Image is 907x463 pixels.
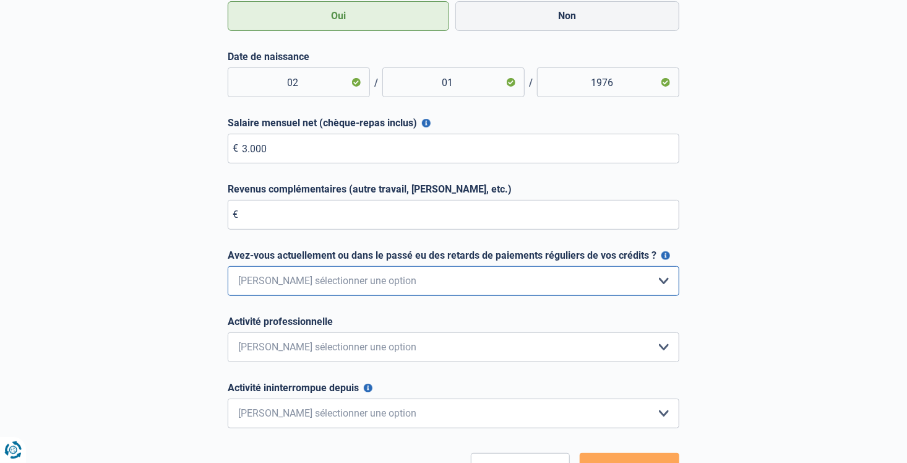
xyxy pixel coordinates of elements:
label: Oui [228,1,449,31]
label: Activité professionnelle [228,316,679,327]
input: Année (AAAA) [537,67,679,97]
button: Salaire mensuel net (chèque-repas inclus) [422,119,431,128]
span: € [233,209,238,220]
input: Mois (MM) [382,67,525,97]
span: / [525,77,537,89]
label: Revenus complémentaires (autre travail, [PERSON_NAME], etc.) [228,183,679,195]
label: Activité ininterrompue depuis [228,382,679,394]
input: Jour (JJ) [228,67,370,97]
span: / [370,77,382,89]
button: Avez-vous actuellement ou dans le passé eu des retards de paiements réguliers de vos crédits ? [661,251,670,260]
label: Date de naissance [228,51,679,63]
button: Activité ininterrompue depuis [364,384,372,392]
label: Avez-vous actuellement ou dans le passé eu des retards de paiements réguliers de vos crédits ? [228,249,679,261]
span: € [233,142,238,154]
label: Salaire mensuel net (chèque-repas inclus) [228,117,679,129]
label: Non [455,1,680,31]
